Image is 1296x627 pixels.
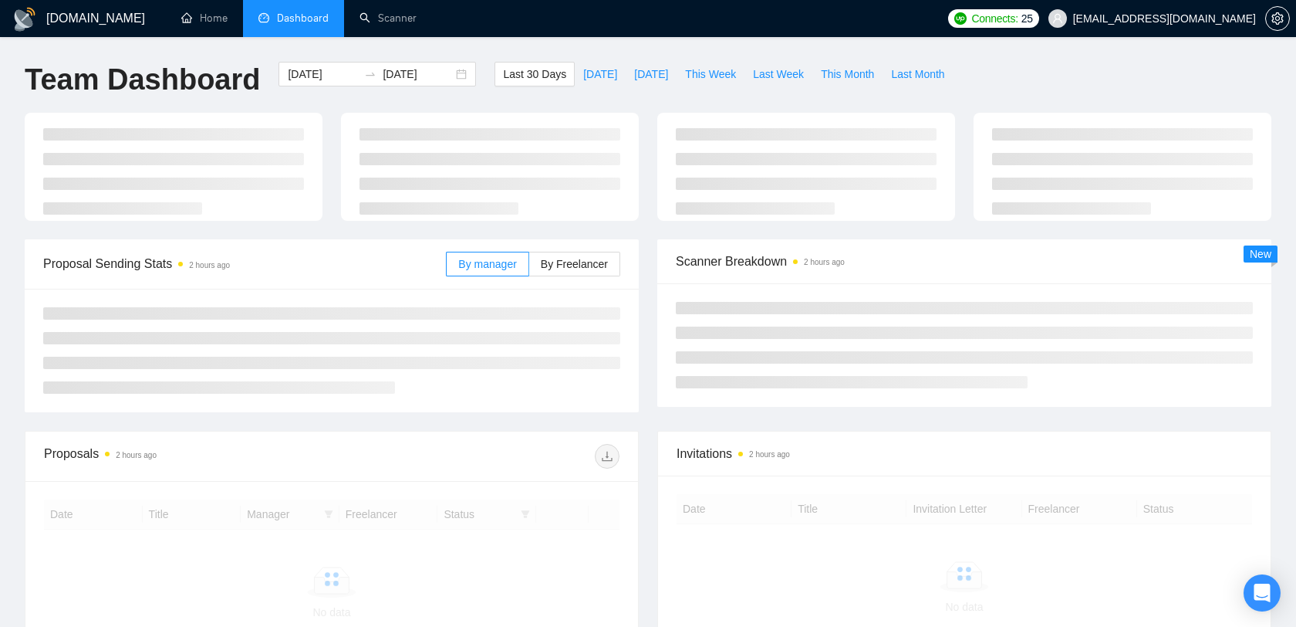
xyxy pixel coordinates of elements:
[364,68,376,80] span: swap-right
[753,66,804,83] span: Last Week
[359,12,417,25] a: searchScanner
[43,254,446,273] span: Proposal Sending Stats
[575,62,626,86] button: [DATE]
[954,12,967,25] img: upwork-logo.png
[971,10,1018,27] span: Connects:
[583,66,617,83] span: [DATE]
[685,66,736,83] span: This Week
[44,444,332,469] div: Proposals
[364,68,376,80] span: to
[626,62,677,86] button: [DATE]
[804,258,845,266] time: 2 hours ago
[744,62,812,86] button: Last Week
[12,7,37,32] img: logo
[883,62,953,86] button: Last Month
[503,66,566,83] span: Last 30 Days
[458,258,516,270] span: By manager
[634,66,668,83] span: [DATE]
[383,66,453,83] input: End date
[676,252,1253,271] span: Scanner Breakdown
[258,12,269,23] span: dashboard
[1265,6,1290,31] button: setting
[1244,574,1281,612] div: Open Intercom Messenger
[116,451,157,459] time: 2 hours ago
[189,261,230,269] time: 2 hours ago
[541,258,608,270] span: By Freelancer
[1021,10,1033,27] span: 25
[181,12,228,25] a: homeHome
[277,12,329,25] span: Dashboard
[1266,12,1289,25] span: setting
[1250,248,1271,260] span: New
[1265,12,1290,25] a: setting
[749,450,790,459] time: 2 hours ago
[288,66,358,83] input: Start date
[1052,13,1063,24] span: user
[891,66,944,83] span: Last Month
[677,62,744,86] button: This Week
[25,62,260,98] h1: Team Dashboard
[494,62,575,86] button: Last 30 Days
[677,444,1252,463] span: Invitations
[812,62,883,86] button: This Month
[821,66,874,83] span: This Month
